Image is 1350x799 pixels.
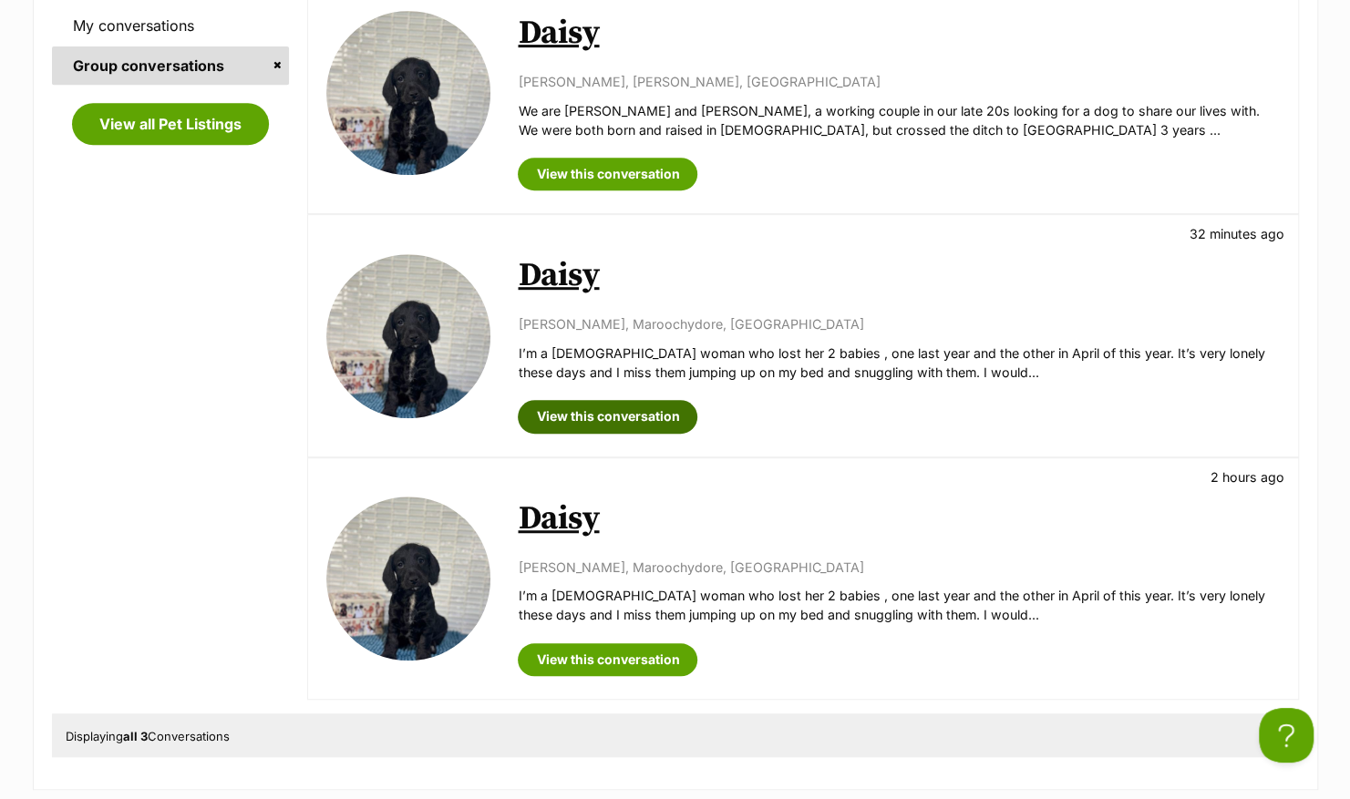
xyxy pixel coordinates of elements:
[518,72,1279,91] p: [PERSON_NAME], [PERSON_NAME], [GEOGRAPHIC_DATA]
[518,314,1279,333] p: [PERSON_NAME], Maroochydore, [GEOGRAPHIC_DATA]
[123,729,148,743] strong: all 3
[518,13,599,54] a: Daisy
[326,497,490,661] img: Daisy
[518,400,697,433] a: View this conversation
[66,729,230,743] span: Displaying Conversations
[326,11,490,175] img: Daisy
[518,158,697,190] a: View this conversation
[52,6,290,45] a: My conversations
[518,558,1279,577] p: [PERSON_NAME], Maroochydore, [GEOGRAPHIC_DATA]
[518,255,599,296] a: Daisy
[518,343,1279,383] p: I’m a [DEMOGRAPHIC_DATA] woman who lost her 2 babies , one last year and the other in April of th...
[518,586,1279,625] p: I’m a [DEMOGRAPHIC_DATA] woman who lost her 2 babies , one last year and the other in April of th...
[518,498,599,539] a: Daisy
[72,103,269,145] a: View all Pet Listings
[1259,708,1314,763] iframe: Help Scout Beacon - Open
[1211,467,1284,487] p: 2 hours ago
[518,643,697,676] a: View this conversation
[1190,224,1284,243] p: 32 minutes ago
[518,101,1279,140] p: We are [PERSON_NAME] and [PERSON_NAME], a working couple in our late 20s looking for a dog to sha...
[52,46,290,85] a: Group conversations
[326,254,490,418] img: Daisy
